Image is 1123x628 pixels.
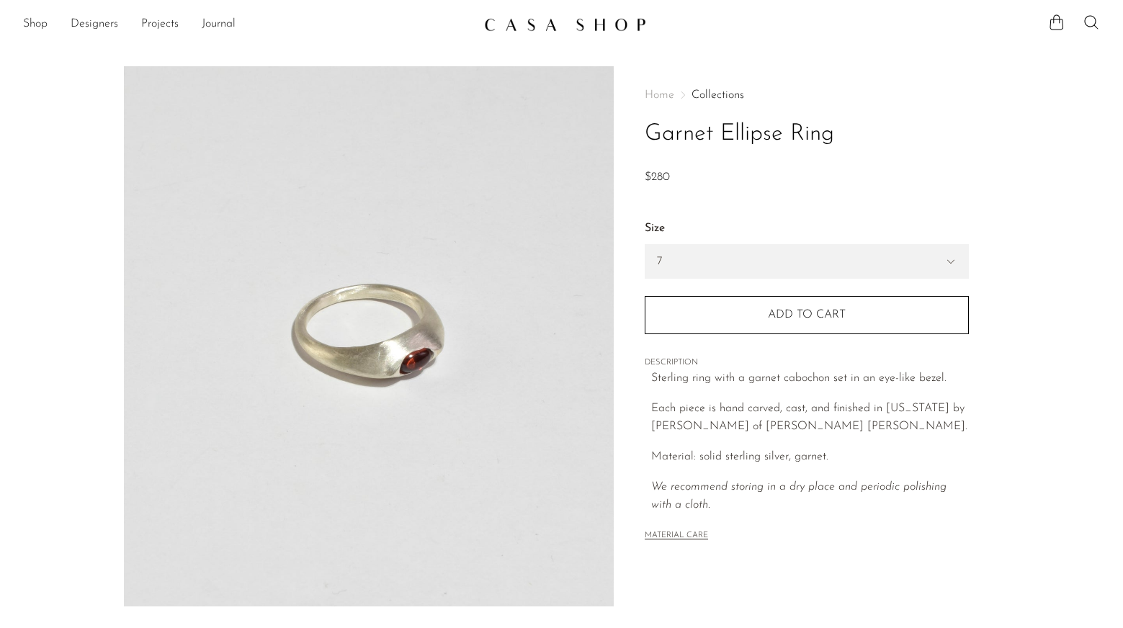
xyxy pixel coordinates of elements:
img: Garnet Ellipse Ring [124,66,614,606]
span: DESCRIPTION [645,356,969,369]
span: Add to cart [768,309,846,320]
ul: NEW HEADER MENU [23,12,473,37]
p: Each piece is hand carved, cast, and finished in [US_STATE] by [PERSON_NAME] of [PERSON_NAME] [PE... [651,400,969,436]
h1: Garnet Ellipse Ring [645,116,969,153]
nav: Breadcrumbs [645,89,969,101]
nav: Desktop navigation [23,12,473,37]
label: Size [645,220,969,238]
button: MATERIAL CARE [645,531,708,542]
a: Shop [23,15,48,34]
p: Material: solid sterling silver, garnet. [651,448,969,467]
p: Sterling ring with a garnet cabochon set in an eye-like bezel. [651,369,969,388]
span: $280 [645,171,670,183]
a: Projects [141,15,179,34]
a: Journal [202,15,236,34]
a: Collections [692,89,744,101]
a: Designers [71,15,118,34]
span: Home [645,89,674,101]
button: Add to cart [645,296,969,333]
i: We recommend storing in a dry place and periodic polishing with a cloth. [651,481,947,511]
